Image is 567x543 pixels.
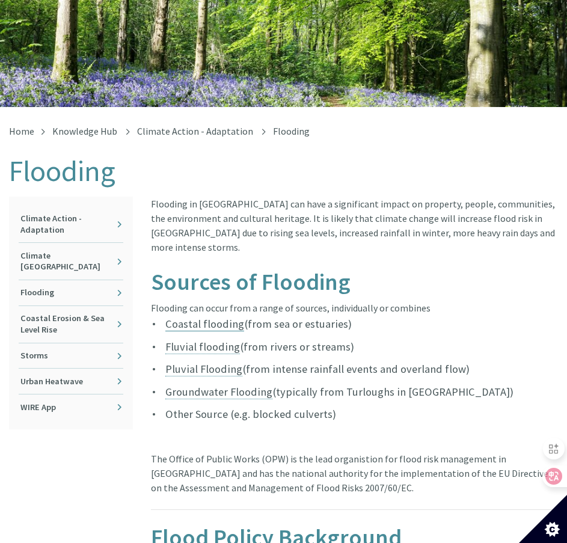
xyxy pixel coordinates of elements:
a: WIRE App [19,394,123,420]
a: Coastal Erosion & Sea Level Rise [19,306,123,343]
a: Climate [GEOGRAPHIC_DATA] [19,243,123,280]
a: Storms [19,343,123,369]
a: Groundwater Flooding [165,385,272,399]
a: Flooding [19,280,123,305]
li: (from intense rainfall events and overland flow) [151,360,558,378]
div: Flooding can occur from a range of sources, individually or combines [151,301,558,315]
span: Flooding [273,125,310,137]
div: The Office of Public Works (OPW) is the lead organistion for flood risk management in [GEOGRAPHIC... [151,437,558,510]
button: Set cookie preferences [519,495,567,543]
a: Coastal flooding [165,317,244,331]
li: (from rivers or streams) [151,338,558,355]
h1: Sources of Flooding [151,269,558,294]
a: Fluvial flooding [165,340,240,354]
a: Climate Action - Adaptation [19,206,123,243]
h1: Flooding [9,155,558,187]
li: (typically from Turloughs in [GEOGRAPHIC_DATA]) [151,383,558,400]
li: (from sea or estuaries) [151,315,558,333]
a: Urban Heatwave [19,369,123,394]
a: Climate Action - Adaptation [137,125,253,137]
a: Knowledge Hub [52,125,117,137]
li: Other Source (e.g. blocked culverts) [151,405,558,423]
a: Home [9,125,34,137]
a: Pluvial Flooding [165,362,242,376]
div: Flooding in [GEOGRAPHIC_DATA] can have a significant impact on property, people, communities, the... [151,197,558,269]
